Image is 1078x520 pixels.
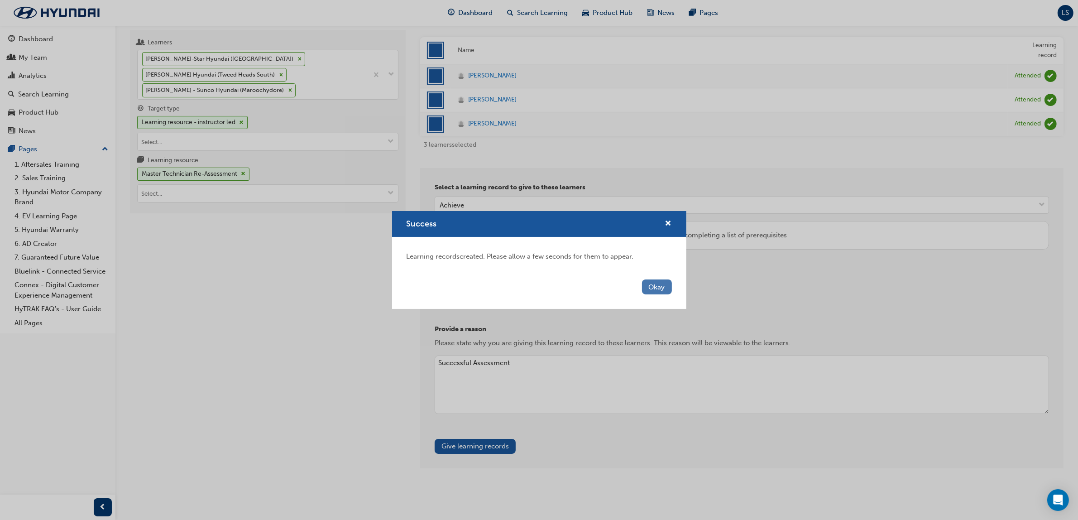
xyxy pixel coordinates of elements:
div: Open Intercom Messenger [1047,489,1069,511]
div: Success [392,211,686,309]
button: cross-icon [665,218,672,230]
span: cross-icon [665,220,672,228]
span: Learning records created. Please allow a few seconds for them to appear. [407,252,634,260]
button: Okay [642,279,672,294]
span: Success [407,219,437,229]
